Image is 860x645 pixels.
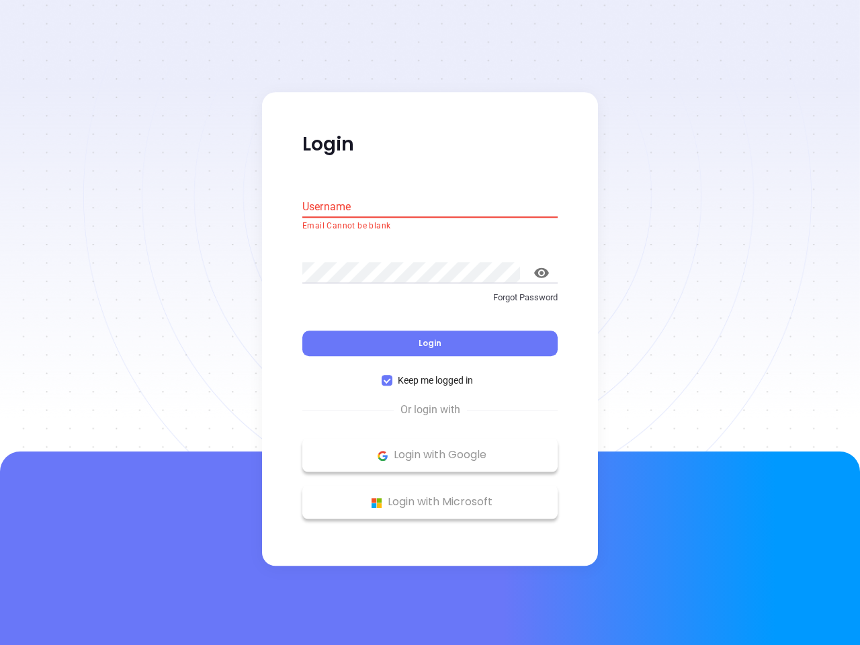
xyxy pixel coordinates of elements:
p: Forgot Password [302,291,558,304]
span: Or login with [394,402,467,419]
p: Login with Google [309,445,551,466]
p: Email Cannot be blank [302,220,558,233]
button: Microsoft Logo Login with Microsoft [302,486,558,519]
span: Login [419,338,441,349]
p: Login [302,132,558,157]
span: Keep me logged in [392,374,478,388]
button: toggle password visibility [525,257,558,289]
img: Google Logo [374,447,391,464]
button: Google Logo Login with Google [302,439,558,472]
button: Login [302,331,558,357]
img: Microsoft Logo [368,494,385,511]
a: Forgot Password [302,291,558,315]
p: Login with Microsoft [309,492,551,513]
